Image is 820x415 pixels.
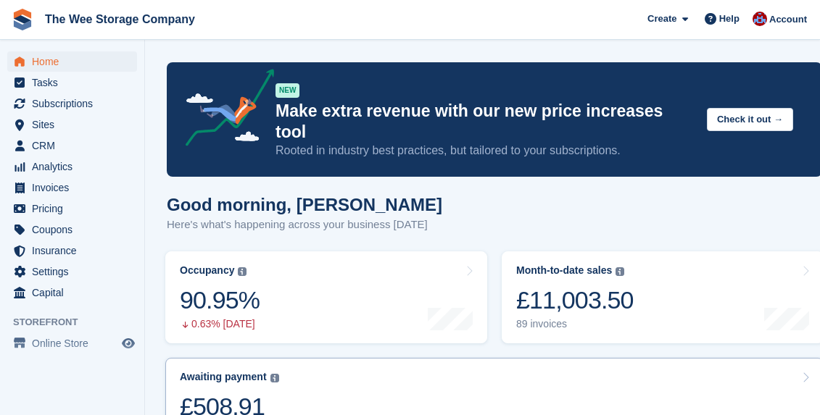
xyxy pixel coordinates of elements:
span: Sites [32,114,119,135]
a: menu [7,240,137,261]
a: Occupancy 90.95% 0.63% [DATE] [165,251,487,343]
div: 89 invoices [516,318,634,330]
div: 0.63% [DATE] [180,318,260,330]
span: Coupons [32,219,119,240]
span: Storefront [13,315,144,330]
a: menu [7,114,137,135]
span: Help [719,12,740,26]
p: Make extra revenue with our new price increases tool [276,101,695,143]
button: Check it out → [707,108,793,132]
span: Subscriptions [32,93,119,114]
span: Online Store [32,333,119,353]
span: Home [32,51,119,72]
a: menu [7,72,137,93]
a: menu [7,156,137,177]
a: Preview store [120,335,137,352]
span: Settings [32,261,119,282]
span: Create [647,12,676,26]
a: menu [7,93,137,114]
img: price-adjustments-announcement-icon-8257ccfd72463d97f412b2fc003d46551f7dbcb40ab6d574587a9cd5c0d94... [173,69,275,151]
a: The Wee Storage Company [39,7,201,31]
p: Rooted in industry best practices, but tailored to your subscriptions. [276,143,695,159]
img: Scott Ritchie [753,12,767,26]
a: menu [7,51,137,72]
a: menu [7,177,137,198]
a: menu [7,261,137,282]
span: Analytics [32,156,119,177]
p: Here's what's happening across your business [DATE] [167,217,442,233]
div: NEW [276,83,299,98]
span: CRM [32,135,119,156]
span: Pricing [32,198,119,219]
div: 90.95% [180,285,260,315]
span: Insurance [32,240,119,261]
img: icon-info-grey-7440780725fd019a000dd9b08b2336e03edf1995a4989e88bcd33f0948082b44.svg [238,267,247,276]
span: Tasks [32,72,119,93]
div: Occupancy [180,264,234,277]
div: Month-to-date sales [516,264,612,277]
a: menu [7,219,137,240]
span: Invoices [32,177,119,198]
div: £11,003.50 [516,285,634,315]
img: icon-info-grey-7440780725fd019a000dd9b08b2336e03edf1995a4989e88bcd33f0948082b44.svg [270,374,279,382]
span: Account [769,12,807,27]
a: menu [7,282,137,303]
img: icon-info-grey-7440780725fd019a000dd9b08b2336e03edf1995a4989e88bcd33f0948082b44.svg [616,267,624,276]
a: menu [7,135,137,156]
img: stora-icon-8386f47178a22dfd0bd8f6a31ec36ba5ce8667c1dd55bd0f319d3a0aa187defe.svg [12,9,33,30]
a: menu [7,333,137,353]
h1: Good morning, [PERSON_NAME] [167,195,442,214]
a: menu [7,198,137,219]
div: Awaiting payment [180,371,267,383]
span: Capital [32,282,119,303]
